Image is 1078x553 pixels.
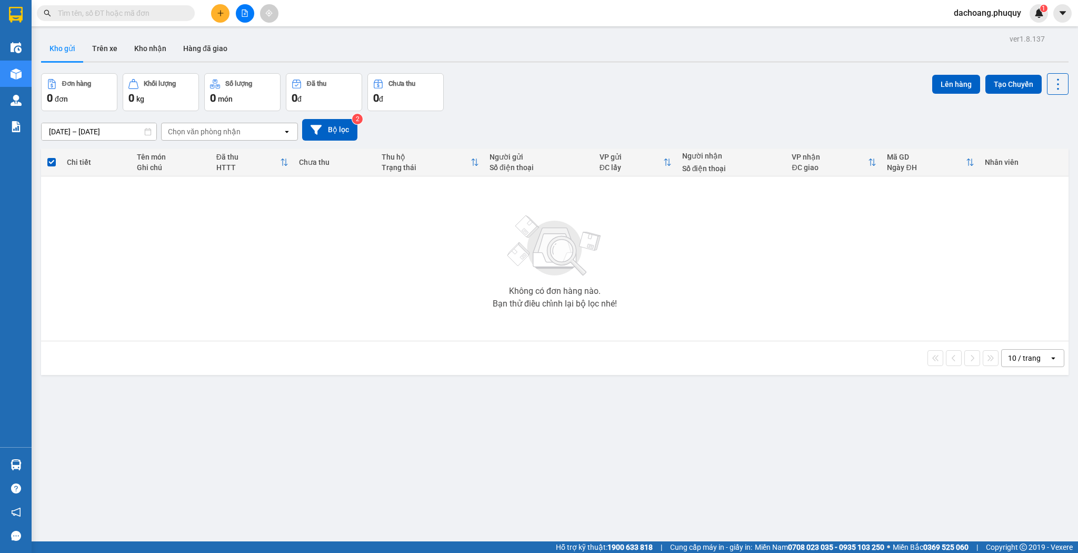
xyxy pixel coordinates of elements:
[607,543,653,551] strong: 1900 633 818
[225,80,252,87] div: Số lượng
[9,7,23,23] img: logo-vxr
[286,73,362,111] button: Đã thu0đ
[379,95,383,103] span: đ
[1058,8,1067,18] span: caret-down
[755,541,884,553] span: Miền Nam
[556,541,653,553] span: Hỗ trợ kỹ thuật:
[67,158,126,166] div: Chi tiết
[307,80,326,87] div: Đã thu
[11,459,22,470] img: warehouse-icon
[493,300,617,308] div: Bạn thử điều chỉnh lại bộ lọc nhé!
[42,123,156,140] input: Select a date range.
[47,92,53,104] span: 0
[260,4,278,23] button: aim
[11,121,22,132] img: solution-icon
[217,9,224,17] span: plus
[985,75,1042,94] button: Tạo Chuyến
[887,163,965,172] div: Ngày ĐH
[352,114,363,124] sup: 2
[292,92,297,104] span: 0
[682,152,782,160] div: Người nhận
[1008,353,1041,363] div: 10 / trang
[218,95,233,103] span: món
[175,36,236,61] button: Hàng đã giao
[1042,5,1045,12] span: 1
[241,9,248,17] span: file-add
[137,153,206,161] div: Tên món
[373,92,379,104] span: 0
[490,163,589,172] div: Số điện thoại
[788,543,884,551] strong: 0708 023 035 - 0935 103 250
[265,9,273,17] span: aim
[302,119,357,141] button: Bộ lọc
[211,149,294,176] th: Toggle SortBy
[44,9,51,17] span: search
[11,507,21,517] span: notification
[11,95,22,106] img: warehouse-icon
[976,541,978,553] span: |
[382,163,471,172] div: Trạng thái
[55,95,68,103] span: đơn
[786,149,882,176] th: Toggle SortBy
[1010,33,1045,45] div: ver 1.8.137
[62,80,91,87] div: Đơn hàng
[41,36,84,61] button: Kho gửi
[210,92,216,104] span: 0
[168,126,241,137] div: Chọn văn phòng nhận
[216,153,280,161] div: Đã thu
[297,95,302,103] span: đ
[382,153,471,161] div: Thu hộ
[376,149,484,176] th: Toggle SortBy
[211,4,229,23] button: plus
[283,127,291,136] svg: open
[137,163,206,172] div: Ghi chú
[11,68,22,80] img: warehouse-icon
[490,153,589,161] div: Người gửi
[887,153,965,161] div: Mã GD
[123,73,199,111] button: Khối lượng0kg
[236,4,254,23] button: file-add
[84,36,126,61] button: Trên xe
[887,545,890,549] span: ⚪️
[1053,4,1072,23] button: caret-down
[144,80,176,87] div: Khối lượng
[11,42,22,53] img: warehouse-icon
[1034,8,1044,18] img: icon-new-feature
[945,6,1030,19] span: dachoang.phuquy
[985,158,1063,166] div: Nhân viên
[594,149,677,176] th: Toggle SortBy
[882,149,979,176] th: Toggle SortBy
[299,158,371,166] div: Chưa thu
[509,287,601,295] div: Không có đơn hàng nào.
[600,153,663,161] div: VP gửi
[11,531,21,541] span: message
[932,75,980,94] button: Lên hàng
[128,92,134,104] span: 0
[661,541,662,553] span: |
[388,80,415,87] div: Chưa thu
[1020,544,1027,551] span: copyright
[792,153,868,161] div: VP nhận
[126,36,175,61] button: Kho nhận
[893,541,969,553] span: Miền Bắc
[792,163,868,172] div: ĐC giao
[1040,5,1047,12] sup: 1
[216,163,280,172] div: HTTT
[367,73,444,111] button: Chưa thu0đ
[58,7,182,19] input: Tìm tên, số ĐT hoặc mã đơn
[11,483,21,493] span: question-circle
[1049,354,1057,362] svg: open
[670,541,752,553] span: Cung cấp máy in - giấy in:
[41,73,117,111] button: Đơn hàng0đơn
[923,543,969,551] strong: 0369 525 060
[136,95,144,103] span: kg
[600,163,663,172] div: ĐC lấy
[502,209,607,283] img: svg+xml;base64,PHN2ZyBjbGFzcz0ibGlzdC1wbHVnX19zdmciIHhtbG5zPSJodHRwOi8vd3d3LnczLm9yZy8yMDAwL3N2Zy...
[204,73,281,111] button: Số lượng0món
[682,164,782,173] div: Số điện thoại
